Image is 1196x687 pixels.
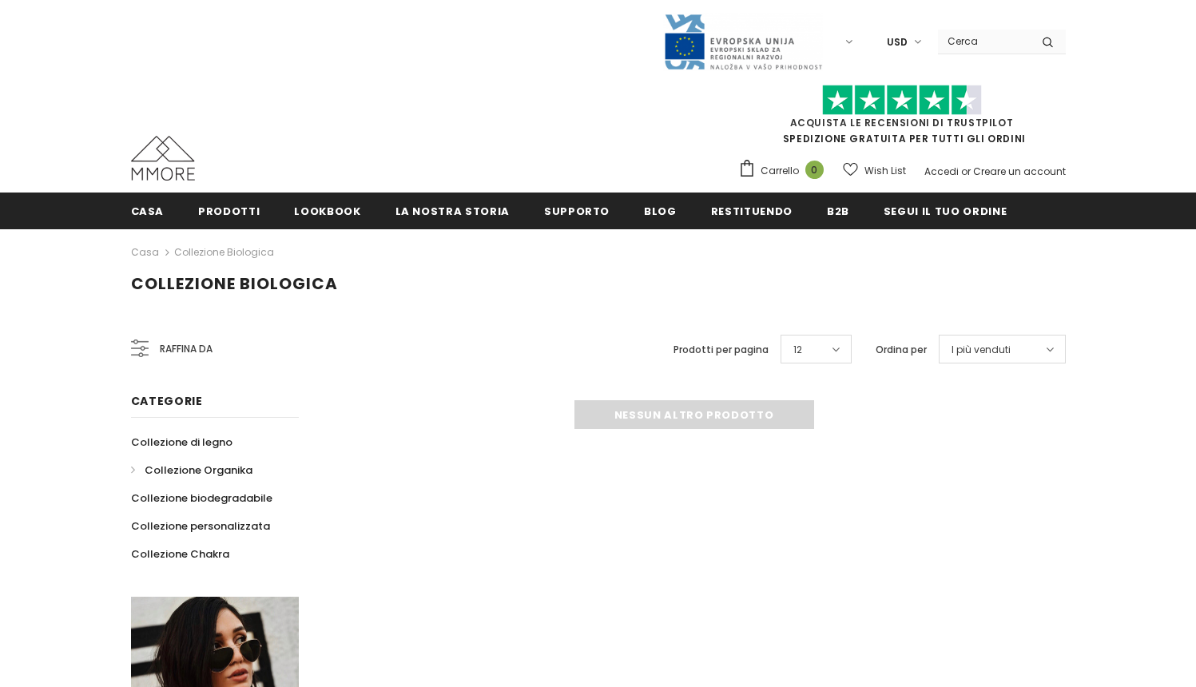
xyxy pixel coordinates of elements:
[160,340,213,358] span: Raffina da
[887,34,908,50] span: USD
[544,204,610,219] span: supporto
[294,204,360,219] span: Lookbook
[973,165,1066,178] a: Creare un account
[131,540,229,568] a: Collezione Chakra
[644,204,677,219] span: Blog
[924,165,959,178] a: Accedi
[793,342,802,358] span: 12
[131,393,203,409] span: Categorie
[294,193,360,228] a: Lookbook
[884,204,1007,219] span: Segui il tuo ordine
[938,30,1030,53] input: Search Site
[663,13,823,71] img: Javni Razpis
[131,435,232,450] span: Collezione di legno
[131,204,165,219] span: Casa
[827,204,849,219] span: B2B
[663,34,823,48] a: Javni Razpis
[711,193,793,228] a: Restituendo
[131,193,165,228] a: Casa
[961,165,971,178] span: or
[544,193,610,228] a: supporto
[198,204,260,219] span: Prodotti
[131,243,159,262] a: Casa
[673,342,769,358] label: Prodotti per pagina
[395,193,510,228] a: La nostra storia
[131,456,252,484] a: Collezione Organika
[761,163,799,179] span: Carrello
[876,342,927,358] label: Ordina per
[790,116,1014,129] a: Acquista le recensioni di TrustPilot
[198,193,260,228] a: Prodotti
[711,204,793,219] span: Restituendo
[827,193,849,228] a: B2B
[131,546,229,562] span: Collezione Chakra
[952,342,1011,358] span: I più venduti
[805,161,824,179] span: 0
[843,157,906,185] a: Wish List
[864,163,906,179] span: Wish List
[884,193,1007,228] a: Segui il tuo ordine
[174,245,274,259] a: Collezione biologica
[131,490,272,506] span: Collezione biodegradabile
[822,85,982,116] img: Fidati di Pilot Stars
[131,272,338,295] span: Collezione biologica
[145,463,252,478] span: Collezione Organika
[644,193,677,228] a: Blog
[131,136,195,181] img: Casi MMORE
[395,204,510,219] span: La nostra storia
[131,512,270,540] a: Collezione personalizzata
[738,159,832,183] a: Carrello 0
[131,428,232,456] a: Collezione di legno
[131,484,272,512] a: Collezione biodegradabile
[738,92,1066,145] span: SPEDIZIONE GRATUITA PER TUTTI GLI ORDINI
[131,518,270,534] span: Collezione personalizzata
